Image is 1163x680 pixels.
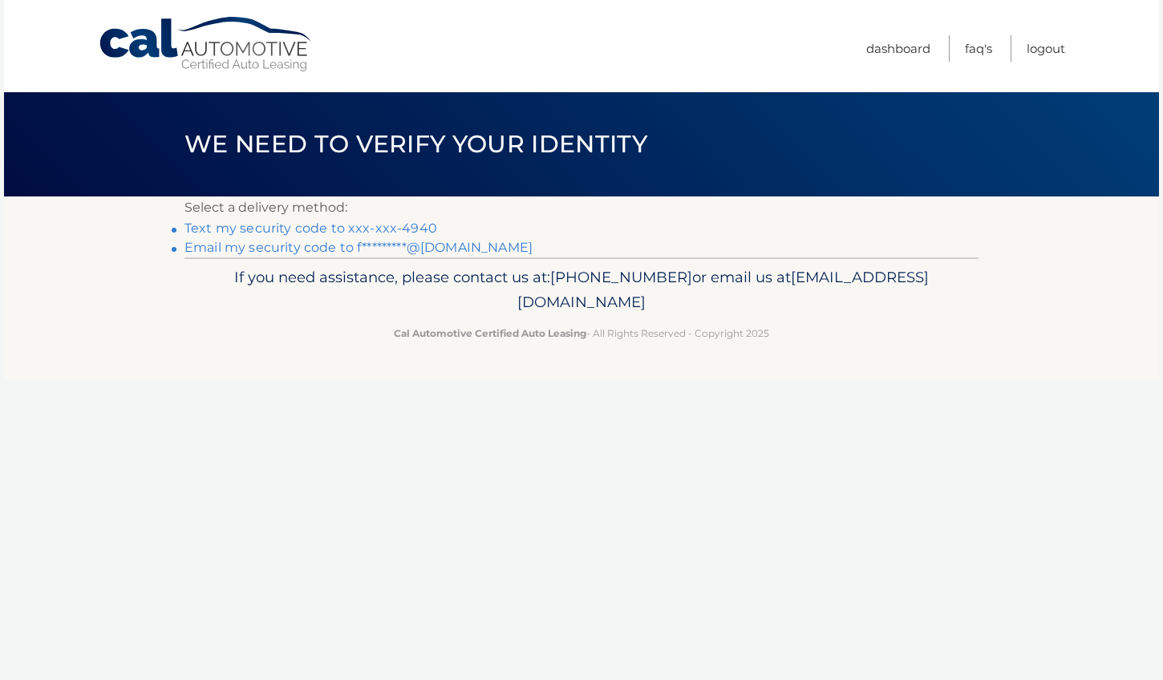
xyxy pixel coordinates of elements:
[866,35,930,62] a: Dashboard
[98,16,314,73] a: Cal Automotive
[184,221,437,236] a: Text my security code to xxx-xxx-4940
[184,129,647,159] span: We need to verify your identity
[550,268,692,286] span: [PHONE_NUMBER]
[1027,35,1065,62] a: Logout
[184,196,979,219] p: Select a delivery method:
[394,327,586,339] strong: Cal Automotive Certified Auto Leasing
[195,265,968,316] p: If you need assistance, please contact us at: or email us at
[965,35,992,62] a: FAQ's
[184,240,533,255] a: Email my security code to f*********@[DOMAIN_NAME]
[195,325,968,342] p: - All Rights Reserved - Copyright 2025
